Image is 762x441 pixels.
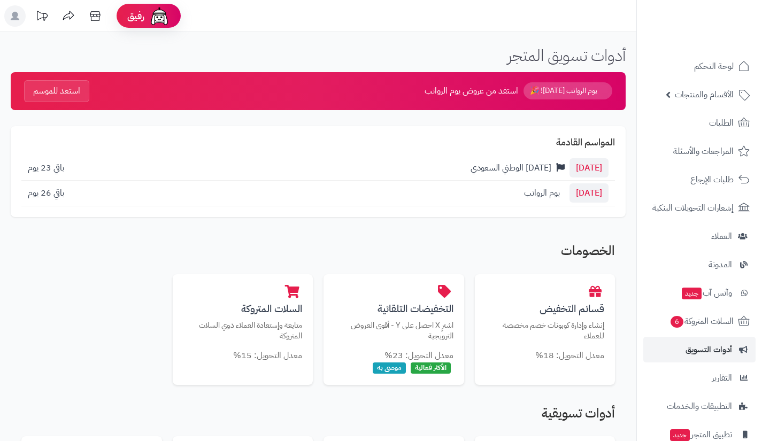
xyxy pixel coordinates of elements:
a: لوحة التحكم [643,53,756,79]
span: الأقسام والمنتجات [675,87,734,102]
span: يوم الرواتب [DATE]! 🎉 [524,82,612,99]
a: وآتس آبجديد [643,280,756,306]
a: التخفيضات التلقائيةاشترِ X احصل على Y - أقوى العروض الترويجية معدل التحويل: 23% الأكثر فعالية موص... [324,274,464,385]
a: العملاء [643,223,756,249]
h3: التخفيضات التلقائية [334,303,453,314]
span: باقي 23 يوم [28,161,64,174]
span: باقي 26 يوم [28,187,64,199]
span: المراجعات والأسئلة [673,144,734,159]
h2: المواسم القادمة [21,137,615,148]
p: اشترِ X احصل على Y - أقوى العروض الترويجية [334,320,453,342]
a: الطلبات [643,110,756,136]
span: السلات المتروكة [669,314,734,329]
span: [DATE] [569,183,609,203]
a: المدونة [643,252,756,277]
a: السلات المتروكة6 [643,308,756,334]
span: موصى به [373,362,406,374]
span: إشعارات التحويلات البنكية [652,200,734,215]
img: ai-face.png [149,5,170,27]
span: جديد [670,429,690,441]
button: استعد للموسم [24,80,89,102]
span: التقارير [712,370,732,385]
p: إنشاء وإدارة كوبونات خصم مخصصة للعملاء [486,320,605,342]
a: قسائم التخفيضإنشاء وإدارة كوبونات خصم مخصصة للعملاء معدل التحويل: 18% [475,274,615,373]
small: معدل التحويل: 15% [233,349,302,362]
span: الطلبات [709,115,734,130]
span: [DATE] [569,158,609,177]
a: إشعارات التحويلات البنكية [643,195,756,221]
h3: قسائم التخفيض [486,303,605,314]
span: لوحة التحكم [694,59,734,74]
p: متابعة وإستعادة العملاء ذوي السلات المتروكة [183,320,303,342]
small: معدل التحويل: 18% [535,349,604,362]
span: وآتس آب [681,285,732,300]
span: استفد من عروض يوم الرواتب [425,85,518,97]
img: logo-2.png [689,8,752,30]
a: تحديثات المنصة [28,5,55,29]
span: يوم الرواتب [524,187,560,199]
span: [DATE] الوطني السعودي [471,161,551,174]
h1: أدوات تسويق المتجر [507,47,626,64]
a: التطبيقات والخدمات [643,393,756,419]
h2: الخصومات [21,244,615,263]
span: التطبيقات والخدمات [667,399,732,414]
h2: أدوات تسويقية [21,406,615,425]
a: السلات المتروكةمتابعة وإستعادة العملاء ذوي السلات المتروكة معدل التحويل: 15% [173,274,313,373]
span: 6 [670,315,684,328]
span: الأكثر فعالية [411,362,451,374]
span: العملاء [711,229,732,244]
span: أدوات التسويق [686,342,732,357]
span: المدونة [709,257,732,272]
small: معدل التحويل: 23% [384,349,453,362]
a: التقارير [643,365,756,391]
span: رفيق [127,10,144,22]
span: طلبات الإرجاع [690,172,734,187]
a: طلبات الإرجاع [643,167,756,192]
a: المراجعات والأسئلة [643,138,756,164]
span: جديد [682,288,702,299]
a: أدوات التسويق [643,337,756,362]
h3: السلات المتروكة [183,303,303,314]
